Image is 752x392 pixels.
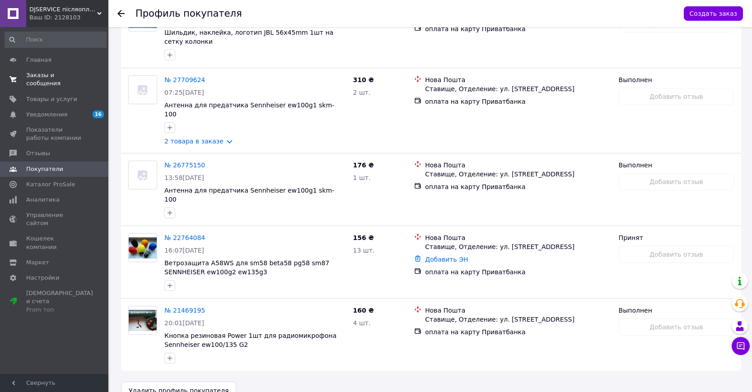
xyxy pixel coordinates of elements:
[425,97,611,106] div: оплата на карту Приватбанка
[732,337,750,355] button: Чат с покупателем
[26,274,59,282] span: Настройки
[164,259,329,276] a: Ветрозащита A58WS для sm58 beta58 pg58 sm87 SENNHEISER ew100g2 ew135g3
[164,76,205,83] a: № 27709624
[117,9,125,18] div: Вернуться назад
[26,95,77,103] span: Товары и услуги
[425,327,611,337] div: оплата на карту Приватбанка
[425,170,611,179] div: Ставище, Отделение: ул. [STREET_ADDRESS]
[26,289,93,314] span: [DEMOGRAPHIC_DATA] и счета
[425,306,611,315] div: Нова Пошта
[164,138,224,145] a: 2 товара в заказе
[425,315,611,324] div: Ставище, Отделение: ул. [STREET_ADDRESS]
[684,6,743,21] button: Создать заказ
[164,187,334,203] a: Антенна для предатчика Sennheiser ew100g1 skm-100
[164,101,334,118] a: Антенна для предатчика Sennheiser ew100g1 skm-100
[26,149,50,157] span: Отзывы
[164,234,205,241] a: № 22764084
[26,180,75,189] span: Каталог ProSale
[425,233,611,242] div: Нова Пошта
[26,306,93,314] div: Prom топ
[129,310,157,331] img: Фото товару
[164,29,333,45] a: Шильдик, наклейка, логотип JBL 56x45mm 1шт на сетку колонки
[164,89,204,96] span: 07:25[DATE]
[5,32,107,48] input: Поиск
[128,75,157,104] a: Фото товару
[26,111,67,119] span: Уведомления
[135,8,242,19] h1: Профиль покупателя
[425,24,611,33] div: оплата на карту Приватбанка
[425,182,611,191] div: оплата на карту Приватбанка
[353,234,374,241] span: 156 ₴
[425,267,611,277] div: оплата на карту Приватбанка
[26,235,84,251] span: Кошелек компании
[164,319,204,327] span: 20:01[DATE]
[26,165,63,173] span: Покупатели
[353,247,375,254] span: 13 шт.
[425,84,611,93] div: Ставище, Отделение: ул. [STREET_ADDRESS]
[26,211,84,227] span: Управление сайтом
[26,56,51,64] span: Главная
[353,307,374,314] span: 160 ₴
[425,161,611,170] div: Нова Пошта
[619,161,734,170] div: Выполнен
[128,161,157,189] a: Фото товару
[425,256,468,263] a: Добавить ЭН
[26,71,84,88] span: Заказы и сообщения
[353,174,371,181] span: 1 шт.
[425,75,611,84] div: Нова Пошта
[129,237,157,258] img: Фото товару
[619,75,734,84] div: Выполнен
[619,233,734,242] div: Принят
[164,307,205,314] a: № 21469195
[164,174,204,181] span: 13:58[DATE]
[164,332,336,348] a: Кнопка резиновая Power 1шт для радиомикрофона Sennheiser ew100/135 G2
[353,76,374,83] span: 310 ₴
[164,247,204,254] span: 16:07[DATE]
[26,196,60,204] span: Аналитика
[353,89,371,96] span: 2 шт.
[128,306,157,335] a: Фото товару
[26,258,49,267] span: Маркет
[128,233,157,262] a: Фото товару
[353,161,374,169] span: 176 ₴
[353,319,371,327] span: 4 шт.
[29,5,97,14] span: DJSERVICE пiсляоплатою НЕ працюємо Интернет-магазин
[619,306,734,315] div: Выполнен
[425,242,611,251] div: Ставище, Отделение: ул. [STREET_ADDRESS]
[26,126,84,142] span: Показатели работы компании
[164,161,205,169] a: № 26775150
[93,111,104,118] span: 16
[29,14,108,22] div: Ваш ID: 2128103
